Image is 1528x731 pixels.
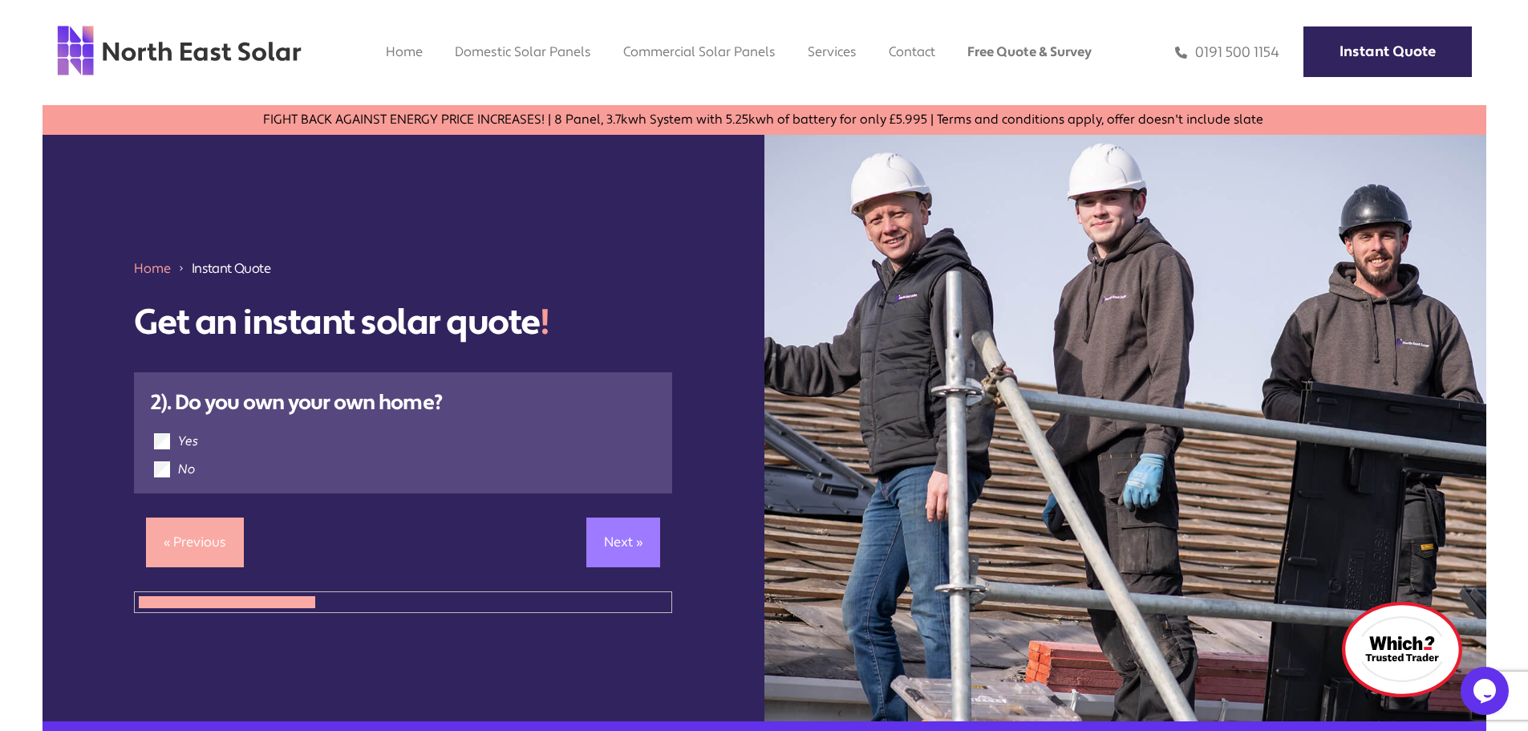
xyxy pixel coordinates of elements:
[150,389,442,416] strong: 2). Do you own your own home?
[178,433,198,449] label: Yes
[808,43,857,60] a: Services
[1461,667,1512,715] iframe: chat widget
[56,24,302,77] img: north east solar logo
[178,461,196,477] label: No
[177,259,185,278] img: 211688_forward_arrow_icon.svg
[1175,43,1279,62] a: 0191 500 1154
[889,43,935,60] a: Contact
[540,300,549,345] span: !
[967,43,1092,60] a: Free Quote & Survey
[386,43,423,60] a: Home
[455,43,591,60] a: Domestic Solar Panels
[623,43,776,60] a: Commercial Solar Panels
[146,518,244,567] a: « Previous
[1175,43,1187,62] img: phone icon
[134,302,672,344] h1: Get an instant solar quote
[1303,26,1472,77] a: Instant Quote
[192,259,270,278] span: Instant Quote
[134,260,171,277] a: Home
[764,135,1486,721] img: north east solar employees putting solar panels on a domestic house
[1342,602,1462,697] img: which logo
[586,518,660,567] a: Next »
